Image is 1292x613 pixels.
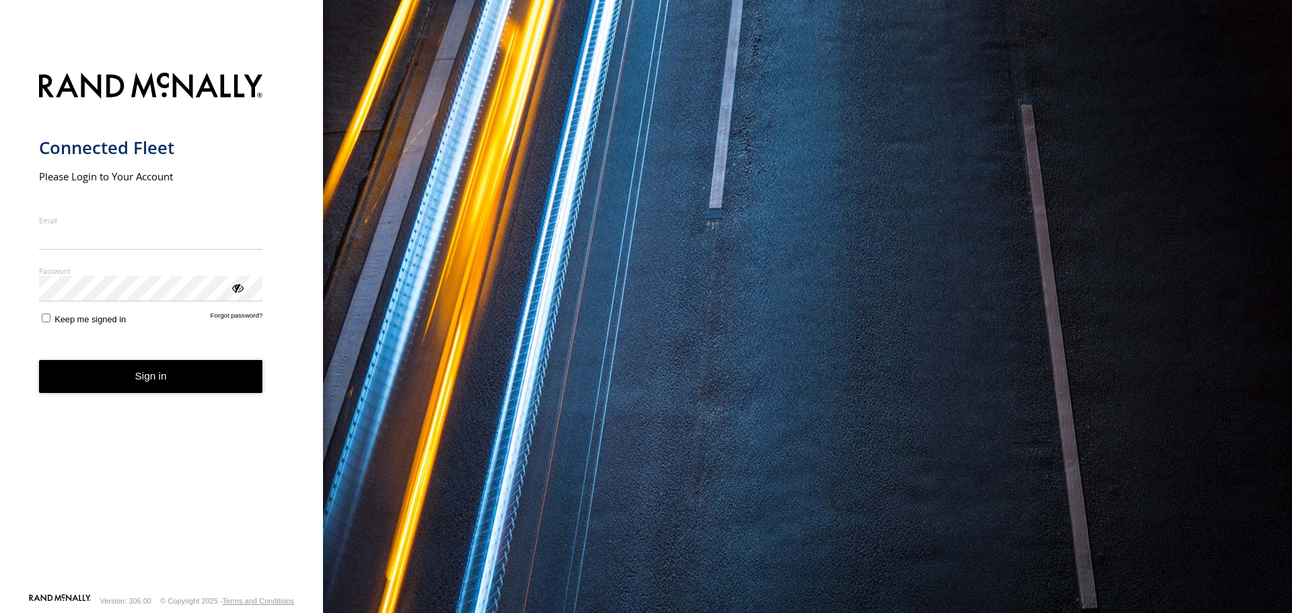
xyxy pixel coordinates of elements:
div: ViewPassword [230,281,244,294]
label: Password [39,266,263,276]
div: © Copyright 2025 - [160,597,294,605]
span: Keep me signed in [55,314,126,324]
h1: Connected Fleet [39,137,263,159]
a: Forgot password? [211,312,263,324]
label: Email [39,215,263,225]
a: Visit our Website [29,594,91,608]
img: Rand McNally [39,70,263,104]
a: Terms and Conditions [223,597,294,605]
h2: Please Login to Your Account [39,170,263,183]
button: Sign in [39,360,263,393]
div: Version: 306.00 [100,597,151,605]
form: main [39,65,285,593]
input: Keep me signed in [42,314,50,322]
